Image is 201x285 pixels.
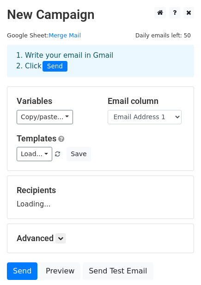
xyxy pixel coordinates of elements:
[7,262,37,280] a: Send
[108,96,185,106] h5: Email column
[40,262,80,280] a: Preview
[7,7,194,23] h2: New Campaign
[17,133,56,143] a: Templates
[17,185,184,209] div: Loading...
[67,147,91,161] button: Save
[49,32,81,39] a: Merge Mail
[17,110,73,124] a: Copy/paste...
[43,61,67,72] span: Send
[132,32,194,39] a: Daily emails left: 50
[17,233,184,243] h5: Advanced
[9,50,192,72] div: 1. Write your email in Gmail 2. Click
[7,32,81,39] small: Google Sheet:
[83,262,153,280] a: Send Test Email
[17,185,184,195] h5: Recipients
[17,147,52,161] a: Load...
[17,96,94,106] h5: Variables
[132,30,194,41] span: Daily emails left: 50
